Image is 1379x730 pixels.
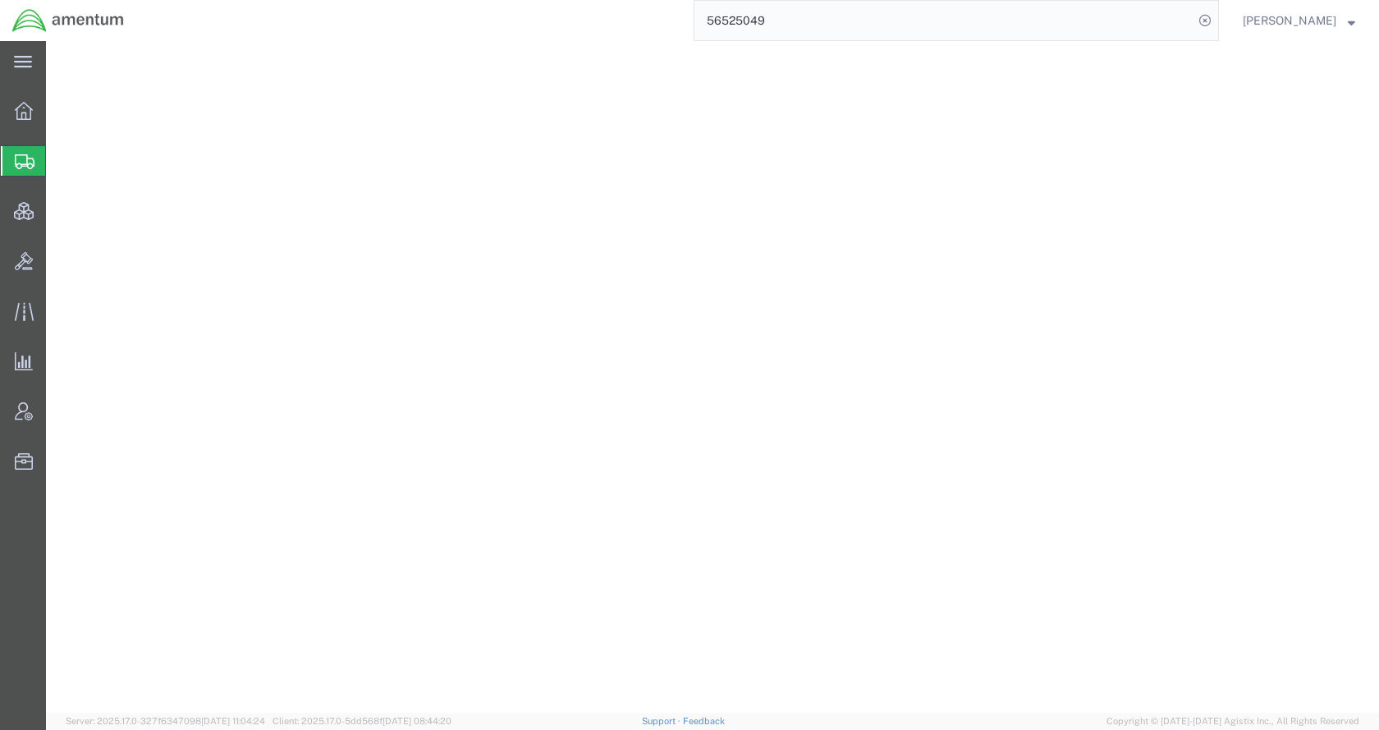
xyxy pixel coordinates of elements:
a: Support [642,716,683,726]
span: [DATE] 08:44:20 [383,716,451,726]
input: Search for shipment number, reference number [694,1,1193,40]
span: [DATE] 11:04:24 [201,716,265,726]
span: Kent Gilman [1243,11,1336,30]
button: [PERSON_NAME] [1242,11,1356,30]
span: Copyright © [DATE]-[DATE] Agistix Inc., All Rights Reserved [1106,714,1359,728]
img: logo [11,8,125,33]
span: Server: 2025.17.0-327f6347098 [66,716,265,726]
iframe: FS Legacy Container [46,41,1379,713]
a: Feedback [683,716,725,726]
span: Client: 2025.17.0-5dd568f [273,716,451,726]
